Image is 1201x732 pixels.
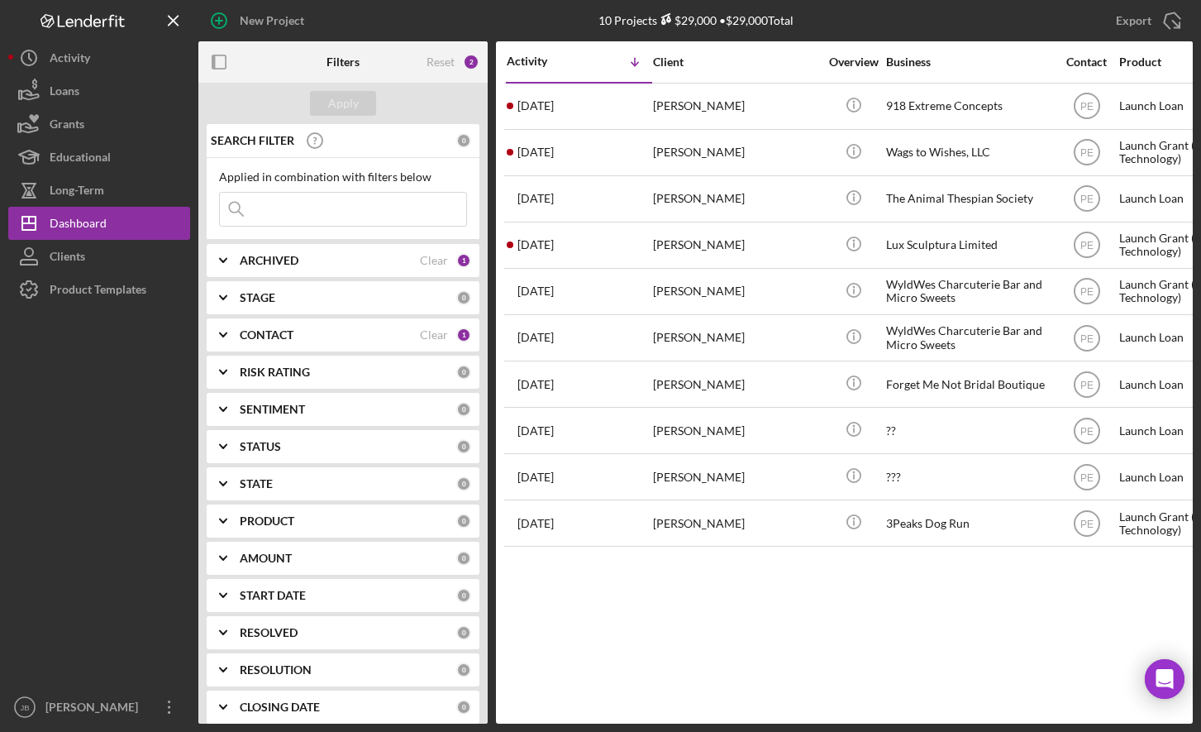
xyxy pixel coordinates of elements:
[1056,55,1118,69] div: Contact
[1079,518,1093,529] text: PE
[517,378,554,391] time: 2025-08-04 17:54
[50,74,79,112] div: Loans
[456,588,471,603] div: 0
[427,55,455,69] div: Reset
[463,54,479,70] div: 2
[20,703,29,712] text: JB
[886,223,1051,267] div: Lux Sculptura Limited
[653,223,818,267] div: [PERSON_NAME]
[420,328,448,342] div: Clear
[517,146,554,159] time: 2025-09-23 22:19
[1079,333,1093,344] text: PE
[657,13,717,27] div: $29,000
[50,174,104,211] div: Long-Term
[8,207,190,240] button: Dashboard
[517,331,554,344] time: 2025-08-26 18:30
[50,240,85,277] div: Clients
[1079,471,1093,483] text: PE
[240,663,312,677] b: RESOLUTION
[653,84,818,128] div: [PERSON_NAME]
[653,177,818,221] div: [PERSON_NAME]
[517,424,554,438] time: 2025-08-04 17:33
[886,316,1051,360] div: WyldWes Charcuterie Bar and Micro Sweets
[456,402,471,417] div: 0
[886,455,1051,499] div: ???
[240,440,281,453] b: STATUS
[8,174,190,207] a: Long-Term
[8,240,190,273] button: Clients
[507,55,579,68] div: Activity
[517,238,554,251] time: 2025-09-04 21:52
[240,366,310,379] b: RISK RATING
[211,134,294,147] b: SEARCH FILTER
[8,74,190,108] button: Loans
[240,4,304,37] div: New Project
[8,108,190,141] button: Grants
[1079,194,1093,205] text: PE
[1079,379,1093,390] text: PE
[240,552,292,565] b: AMOUNT
[1079,240,1093,251] text: PE
[420,254,448,267] div: Clear
[822,55,884,69] div: Overview
[653,131,818,175] div: [PERSON_NAME]
[517,471,554,484] time: 2025-07-29 17:38
[517,285,554,298] time: 2025-08-26 18:40
[886,270,1051,313] div: WyldWes Charcuterie Bar and Micro Sweets
[328,91,359,116] div: Apply
[456,625,471,640] div: 0
[198,4,321,37] button: New Project
[456,365,471,380] div: 0
[240,589,306,602] b: START DATE
[886,409,1051,452] div: ??
[886,84,1051,128] div: 918 Extreme Concepts
[456,253,471,268] div: 1
[598,13,794,27] div: 10 Projects • $29,000 Total
[886,55,1051,69] div: Business
[517,99,554,112] time: 2025-09-24 15:16
[653,316,818,360] div: [PERSON_NAME]
[456,663,471,677] div: 0
[1116,4,1151,37] div: Export
[240,403,305,416] b: SENTIMENT
[456,476,471,491] div: 0
[653,501,818,545] div: [PERSON_NAME]
[456,439,471,454] div: 0
[8,691,190,724] button: JB[PERSON_NAME]
[50,41,90,79] div: Activity
[240,626,298,639] b: RESOLVED
[456,514,471,529] div: 0
[653,55,818,69] div: Client
[8,273,190,306] button: Product Templates
[653,455,818,499] div: [PERSON_NAME]
[517,192,554,205] time: 2025-09-10 18:40
[1099,4,1193,37] button: Export
[456,551,471,566] div: 0
[240,291,275,304] b: STAGE
[8,41,190,74] button: Activity
[240,514,294,528] b: PRODUCT
[1079,147,1093,159] text: PE
[1079,101,1093,112] text: PE
[886,501,1051,545] div: 3Peaks Dog Run
[1079,425,1093,437] text: PE
[326,55,360,69] b: Filters
[8,141,190,174] button: Educational
[456,290,471,305] div: 0
[50,141,111,178] div: Educational
[41,691,149,728] div: [PERSON_NAME]
[653,362,818,406] div: [PERSON_NAME]
[240,328,293,342] b: CONTACT
[886,131,1051,175] div: Wags to Wishes, LLC
[310,91,376,116] button: Apply
[219,170,467,184] div: Applied in combination with filters below
[886,177,1051,221] div: The Animal Thespian Society
[517,517,554,530] time: 2025-07-23 18:05
[653,409,818,452] div: [PERSON_NAME]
